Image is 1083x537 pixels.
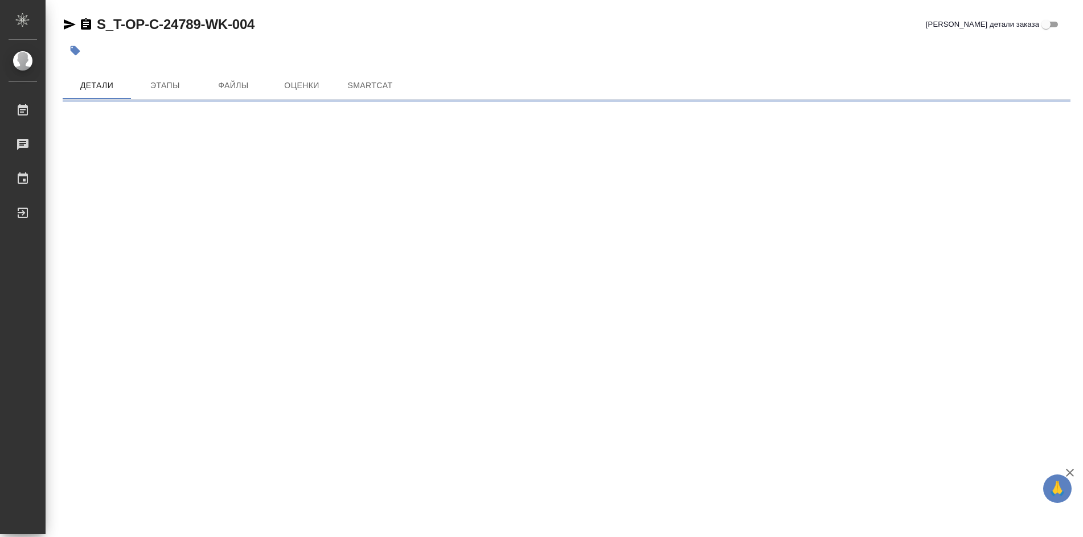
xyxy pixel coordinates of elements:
button: Скопировать ссылку [79,18,93,31]
span: Детали [69,79,124,93]
button: 🙏 [1043,474,1072,503]
span: Этапы [138,79,192,93]
a: S_T-OP-C-24789-WK-004 [97,16,255,32]
button: Скопировать ссылку для ЯМессенджера [63,18,76,31]
span: 🙏 [1048,477,1067,501]
span: Оценки [274,79,329,93]
span: [PERSON_NAME] детали заказа [926,19,1039,30]
button: Добавить тэг [63,38,88,63]
span: SmartCat [343,79,397,93]
span: Файлы [206,79,261,93]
